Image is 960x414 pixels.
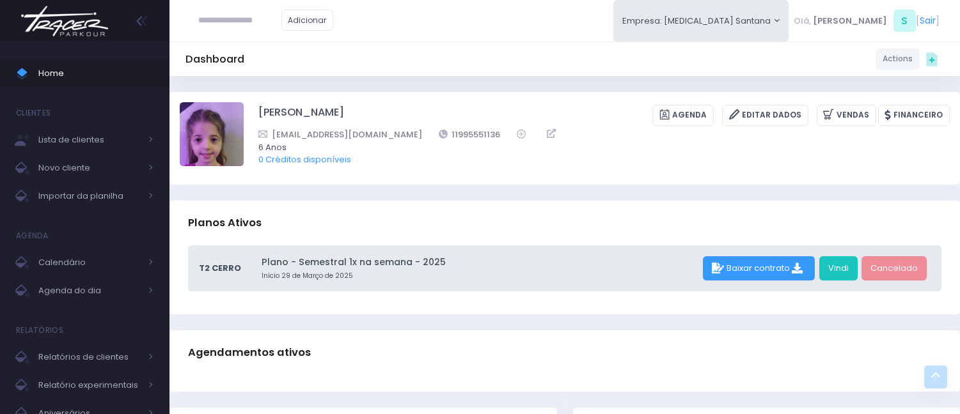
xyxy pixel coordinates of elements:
span: S [893,10,916,32]
h3: Planos Ativos [188,204,262,241]
h4: Clientes [16,100,51,126]
a: Agenda [652,105,714,126]
span: [PERSON_NAME] [813,15,887,27]
small: Início 29 de Março de 2025 [262,271,698,281]
a: Vendas [817,105,876,126]
h4: Relatórios [16,318,63,343]
span: Calendário [38,254,141,271]
a: Editar Dados [722,105,808,126]
span: 6 Anos [258,141,933,154]
a: 11995551136 [439,128,501,141]
div: [ ] [789,6,944,35]
div: Baixar contrato [703,256,815,280]
a: 0 Créditos disponíveis [258,153,351,165]
a: Sair [920,14,936,27]
a: [EMAIL_ADDRESS][DOMAIN_NAME] [258,128,422,141]
h4: Agenda [16,223,49,249]
span: Olá, [794,15,811,27]
span: Lista de clientes [38,132,141,148]
span: T2 Cerro [199,262,241,275]
img: Clara Bordini [180,102,244,166]
a: Adicionar [281,10,334,31]
a: Actions [876,49,920,70]
a: Financeiro [878,105,950,126]
h5: Dashboard [185,53,244,66]
span: Importar da planilha [38,188,141,204]
span: Home [38,65,153,82]
span: Agenda do dia [38,282,141,299]
a: Vindi [819,256,858,280]
h3: Agendamentos ativos [188,334,311,371]
span: Novo cliente [38,160,141,176]
a: [PERSON_NAME] [258,105,344,126]
span: Relatórios de clientes [38,349,141,365]
span: Relatório experimentais [38,377,141,394]
a: Plano - Semestral 1x na semana - 2025 [262,256,698,269]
